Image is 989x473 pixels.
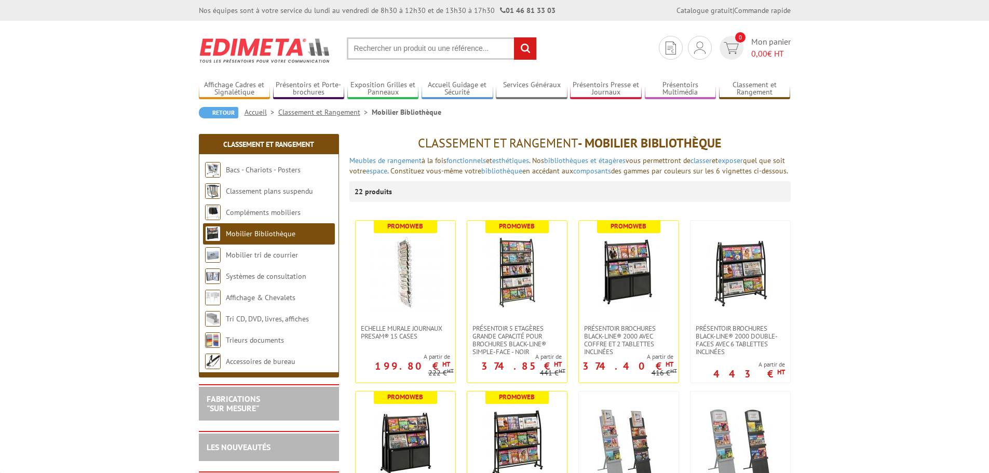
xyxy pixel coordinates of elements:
[499,222,535,231] b: Promoweb
[422,80,493,98] a: Accueil Guidage et Sécurité
[777,368,785,376] sup: HT
[428,369,454,377] p: 222 €
[496,80,567,98] a: Services Généraux
[713,360,785,369] span: A partir de
[349,137,791,150] h1: - Mobilier Bibliothèque
[372,107,441,117] li: Mobilier Bibliothèque
[751,48,791,60] span: € HT
[522,166,788,175] span: en accédant aux des gammes par couleurs sur les 6 vignettes ci-dessous.
[226,272,306,281] a: Systèmes de consultation
[652,369,677,377] p: 416 €
[355,181,394,202] p: 22 produits
[226,186,313,196] a: Classement plans suspendu
[205,247,221,263] img: Mobilier tri de courrier
[205,162,221,178] img: Bacs - Chariots - Posters
[245,107,278,117] a: Accueil
[472,325,562,356] span: Présentoir 5 Etagères grande capacité pour brochures Black-Line® simple-face - Noir
[690,156,712,165] a: classer
[694,42,706,54] img: devis rapide
[481,236,553,309] img: Présentoir 5 Etagères grande capacité pour brochures Black-Line® simple-face - Noir
[356,325,455,340] a: Echelle murale journaux Presam® 15 cases
[442,360,450,369] sup: HT
[205,332,221,348] img: Trieurs documents
[447,367,454,374] sup: HT
[369,236,442,309] img: Echelle murale journaux Presam® 15 cases
[611,222,646,231] b: Promoweb
[751,36,791,60] span: Mon panier
[418,135,578,151] span: Classement et Rangement
[205,311,221,327] img: Tri CD, DVD, livres, affiches
[366,166,387,175] a: espace
[467,325,567,356] a: Présentoir 5 Etagères grande capacité pour brochures Black-Line® simple-face - Noir
[347,80,419,98] a: Exposition Grilles et Panneaux
[735,32,746,43] span: 0
[544,156,626,165] a: bibliothèques et étagères
[199,5,556,16] div: Nos équipes sont à votre service du lundi au vendredi de 8h30 à 12h30 et de 13h30 à 17h30
[422,156,544,165] span: à la fois et . Nos
[670,367,677,374] sup: HT
[666,42,676,55] img: devis rapide
[481,166,522,175] a: bibliothèque
[223,140,314,149] a: Classement et Rangement
[751,48,767,59] span: 0,00
[205,205,221,220] img: Compléments mobiliers
[199,107,238,118] a: Retour
[573,166,611,175] a: composants
[375,363,450,369] p: 199.80 €
[570,80,642,98] a: Présentoirs Presse et Journaux
[205,226,221,241] img: Mobilier Bibliothèque
[361,325,450,340] span: Echelle murale journaux Presam® 15 cases
[226,250,298,260] a: Mobilier tri de courrier
[690,325,790,356] a: Présentoir brochures Black-Line® 2000 double-faces avec 6 tablettes inclinées
[696,325,785,356] span: Présentoir brochures Black-Line® 2000 double-faces avec 6 tablettes inclinées
[554,360,562,369] sup: HT
[278,107,372,117] a: Classement et Rangement
[598,236,660,309] img: Présentoir brochures Black-Line® 2000 avec coffre et 2 tablettes inclinées
[481,363,562,369] p: 374.85 €
[226,314,309,323] a: Tri CD, DVD, livres, affiches
[704,236,777,309] img: Présentoir brochures Black-Line® 2000 double-faces avec 6 tablettes inclinées
[500,6,556,15] strong: 01 46 81 33 03
[205,268,221,284] img: Systèmes de consultation
[467,353,562,361] span: A partir de
[734,6,791,15] a: Commande rapide
[499,393,535,401] b: Promoweb
[676,5,791,16] div: |
[645,80,716,98] a: Présentoirs Multimédia
[492,156,529,165] a: esthétiques
[347,37,537,60] input: Rechercher un produit ou une référence...
[226,357,295,366] a: Accessoires de bureau
[582,363,673,369] p: 374.40 €
[387,393,423,401] b: Promoweb
[559,367,565,374] sup: HT
[207,442,270,452] a: LES NOUVEAUTÉS
[205,290,221,305] img: Affichage & Chevalets
[205,354,221,369] img: Accessoires de bureau
[579,325,679,356] a: Présentoir brochures Black-Line® 2000 avec coffre et 2 tablettes inclinées
[718,156,743,165] a: exposer
[226,208,301,217] a: Compléments mobiliers
[356,353,450,361] span: A partir de
[514,37,536,60] input: rechercher
[226,165,301,174] a: Bacs - Chariots - Posters
[349,156,422,165] a: Meubles de rangement
[717,36,791,60] a: devis rapide 0 Mon panier 0,00€ HT
[226,229,295,238] a: Mobilier Bibliothèque
[226,335,284,345] a: Trieurs documents
[207,394,260,413] a: FABRICATIONS"Sur Mesure"
[666,360,673,369] sup: HT
[226,293,295,302] a: Affichage & Chevalets
[579,353,673,361] span: A partir de
[584,325,673,356] span: Présentoir brochures Black-Line® 2000 avec coffre et 2 tablettes inclinées
[446,156,486,165] a: fonctionnels
[719,80,791,98] a: Classement et Rangement
[540,369,565,377] p: 441 €
[199,31,331,70] img: Edimeta
[205,183,221,199] img: Classement plans suspendu
[273,80,345,98] a: Présentoirs et Porte-brochures
[676,6,733,15] a: Catalogue gratuit
[349,156,785,175] span: vous permettront de et quel que soit votre . Constituez vous-même votre
[713,371,785,377] p: 443 €
[387,222,423,231] b: Promoweb
[724,42,739,54] img: devis rapide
